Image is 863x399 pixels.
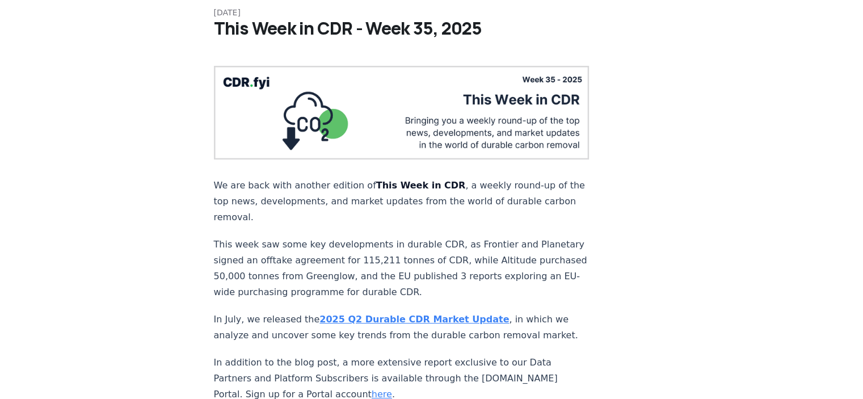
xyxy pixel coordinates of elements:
[214,237,590,300] p: This week saw some key developments in durable CDR, as Frontier and Planetary signed an offtake a...
[376,180,466,191] strong: This Week in CDR
[214,18,650,39] h1: This Week in CDR - Week 35, 2025
[319,314,509,325] a: 2025 Q2 Durable CDR Market Update
[214,66,590,159] img: blog post image
[214,178,590,225] p: We are back with another edition of , a weekly round-up of the top news, developments, and market...
[214,312,590,343] p: In July, we released the , in which we analyze and uncover some key trends from the durable carbo...
[214,7,650,18] p: [DATE]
